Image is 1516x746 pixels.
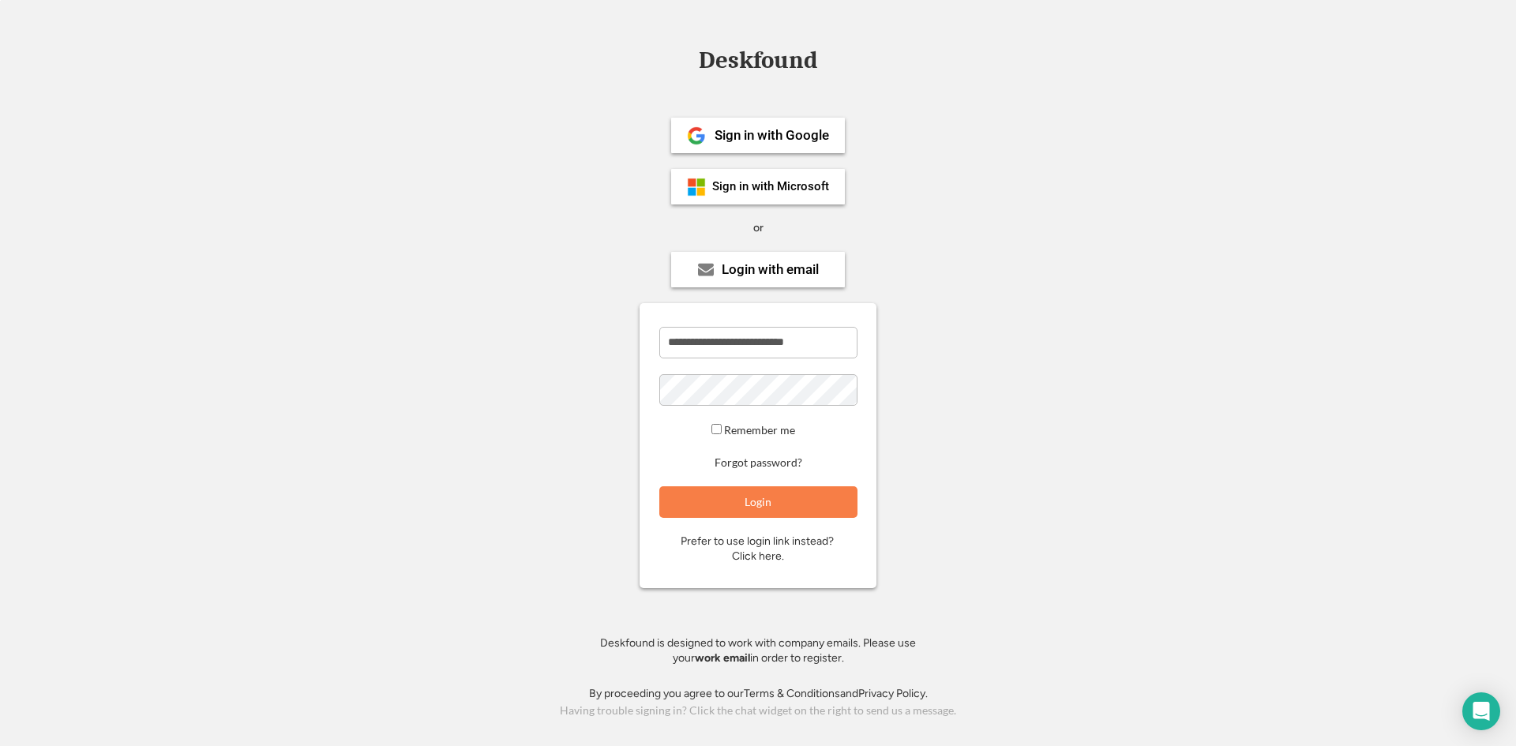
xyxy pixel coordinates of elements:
[589,686,928,702] div: By proceeding you agree to our and
[659,486,857,518] button: Login
[722,263,819,276] div: Login with email
[681,534,836,564] div: Prefer to use login link instead? Click here.
[691,48,825,73] div: Deskfound
[724,423,795,437] label: Remember me
[1462,692,1500,730] div: Open Intercom Messenger
[695,651,750,665] strong: work email
[744,687,840,700] a: Terms & Conditions
[712,455,805,470] button: Forgot password?
[753,220,764,236] div: or
[858,687,928,700] a: Privacy Policy.
[712,181,829,193] div: Sign in with Microsoft
[687,126,706,145] img: 1024px-Google__G__Logo.svg.png
[715,129,829,142] div: Sign in with Google
[687,178,706,197] img: ms-symbollockup_mssymbol_19.png
[580,635,936,666] div: Deskfound is designed to work with company emails. Please use your in order to register.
